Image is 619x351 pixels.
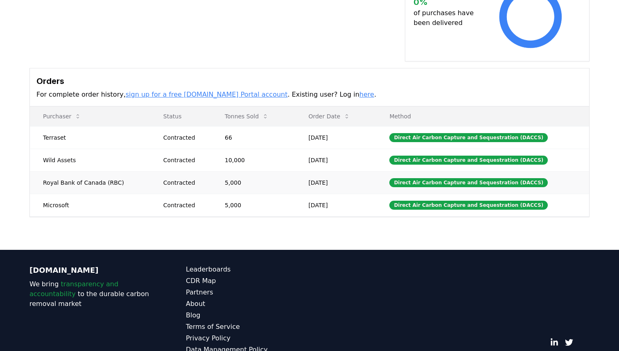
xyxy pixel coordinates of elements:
[212,194,295,216] td: 5,000
[186,276,309,286] a: CDR Map
[186,299,309,309] a: About
[295,171,376,194] td: [DATE]
[383,112,583,120] p: Method
[212,126,295,149] td: 66
[163,134,205,142] div: Contracted
[36,75,583,87] h3: Orders
[565,338,573,346] a: Twitter
[218,108,275,125] button: Tonnes Sold
[389,178,548,187] div: Direct Air Carbon Capture and Sequestration (DACCS)
[157,112,205,120] p: Status
[359,91,374,98] a: here
[163,201,205,209] div: Contracted
[30,194,150,216] td: Microsoft
[30,149,150,171] td: Wild Assets
[163,179,205,187] div: Contracted
[163,156,205,164] div: Contracted
[186,265,309,274] a: Leaderboards
[389,133,548,142] div: Direct Air Carbon Capture and Sequestration (DACCS)
[389,156,548,165] div: Direct Air Carbon Capture and Sequestration (DACCS)
[295,126,376,149] td: [DATE]
[29,279,153,309] p: We bring to the durable carbon removal market
[389,201,548,210] div: Direct Air Carbon Capture and Sequestration (DACCS)
[550,338,558,346] a: LinkedIn
[295,194,376,216] td: [DATE]
[212,171,295,194] td: 5,000
[295,149,376,171] td: [DATE]
[186,310,309,320] a: Blog
[30,171,150,194] td: Royal Bank of Canada (RBC)
[212,149,295,171] td: 10,000
[36,108,88,125] button: Purchaser
[126,91,288,98] a: sign up for a free [DOMAIN_NAME] Portal account
[29,280,118,298] span: transparency and accountability
[186,288,309,297] a: Partners
[30,126,150,149] td: Terraset
[302,108,357,125] button: Order Date
[186,333,309,343] a: Privacy Policy
[413,8,480,28] p: of purchases have been delivered
[186,322,309,332] a: Terms of Service
[29,265,153,276] p: [DOMAIN_NAME]
[36,90,583,100] p: For complete order history, . Existing user? Log in .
